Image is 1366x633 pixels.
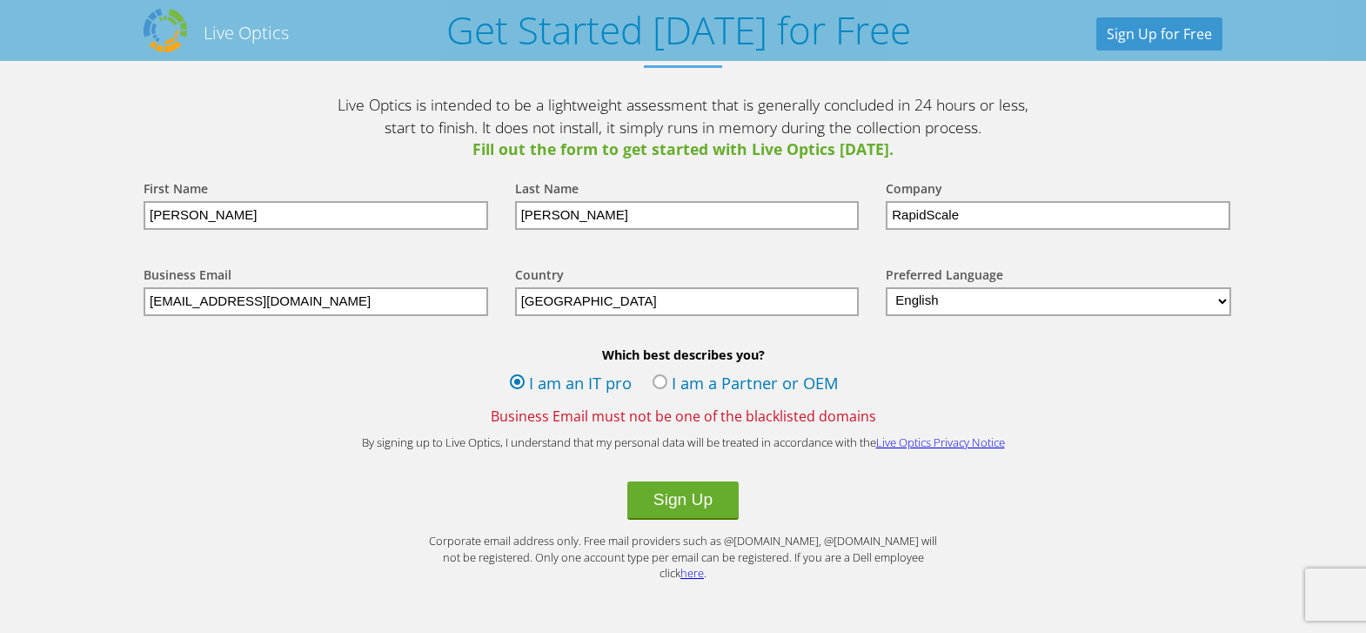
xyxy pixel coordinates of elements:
p: Corporate email address only. Free mail providers such as @[DOMAIN_NAME], @[DOMAIN_NAME] will not... [422,533,944,582]
button: Sign Up [627,481,739,520]
label: Preferred Language [886,266,1003,287]
label: I am an IT pro [510,372,632,398]
img: Dell Dpack [144,9,187,52]
label: Country [515,266,564,287]
b: Which best describes you? [126,347,1240,363]
label: I am a Partner or OEM [653,372,839,398]
label: Last Name [515,180,579,201]
a: Live Optics Privacy Notice [876,434,1005,450]
input: Start typing to search for a country [515,287,860,316]
label: Business Email [144,266,231,287]
span: Fill out the form to get started with Live Optics [DATE]. [335,138,1031,161]
label: Company [886,180,942,201]
h2: Live Optics [204,21,289,44]
p: Live Optics is intended to be a lightweight assessment that is generally concluded in 24 hours or... [335,94,1031,161]
p: By signing up to Live Optics, I understand that my personal data will be treated in accordance wi... [335,434,1031,451]
label: First Name [144,180,208,201]
a: Sign Up for Free [1096,17,1222,51]
a: here [680,565,704,581]
span: Business Email must not be one of the blacklisted domains [126,407,1240,426]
